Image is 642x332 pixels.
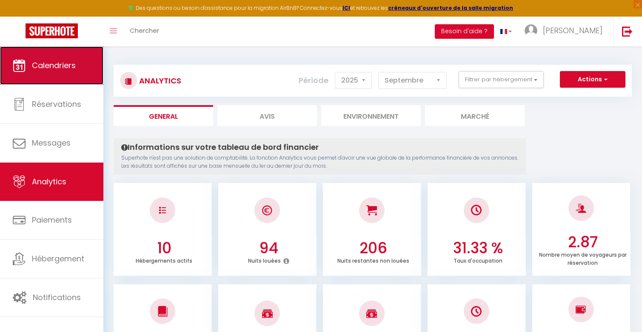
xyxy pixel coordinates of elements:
[32,137,71,148] span: Messages
[543,25,602,36] span: [PERSON_NAME]
[622,26,633,37] img: logout
[136,255,192,264] p: Hébergements actifs
[537,233,628,251] h3: 2.87
[32,253,84,264] span: Hébergement
[518,17,613,46] a: ... [PERSON_NAME]
[33,292,81,303] span: Notifications
[121,154,518,170] p: Superhote n'est pas une solution de comptabilité. La fonction Analytics vous permet d'avoir une v...
[32,60,76,71] span: Calendriers
[328,239,419,257] h3: 206
[560,71,625,88] button: Actions
[32,176,66,187] span: Analytics
[248,255,281,264] p: Nuits louées
[119,239,210,257] h3: 10
[123,17,165,46] a: Chercher
[32,99,81,109] span: Réservations
[432,239,524,257] h3: 31.33 %
[7,3,32,29] button: Ouvrir le widget de chat LiveChat
[299,71,328,90] label: Période
[435,24,494,39] button: Besoin d'aide ?
[539,249,627,266] p: Nombre moyen de voyageurs par réservation
[337,255,409,264] p: Nuits restantes non louées
[114,105,213,126] li: General
[459,71,544,88] button: Filtrer par hébergement
[471,306,482,317] img: NO IMAGE
[121,143,518,152] h4: Informations sur votre tableau de bord financier
[137,71,181,90] h3: Analytics
[425,105,525,126] li: Marché
[321,105,421,126] li: Environnement
[26,23,78,38] img: Super Booking
[388,4,513,11] a: créneaux d'ouverture de la salle migration
[217,105,317,126] li: Avis
[525,24,537,37] img: ...
[130,26,159,35] span: Chercher
[159,207,166,214] img: NO IMAGE
[576,304,586,315] img: NO IMAGE
[223,239,314,257] h3: 94
[342,4,350,11] a: ICI
[32,215,72,225] span: Paiements
[454,255,502,264] p: Taux d'occupation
